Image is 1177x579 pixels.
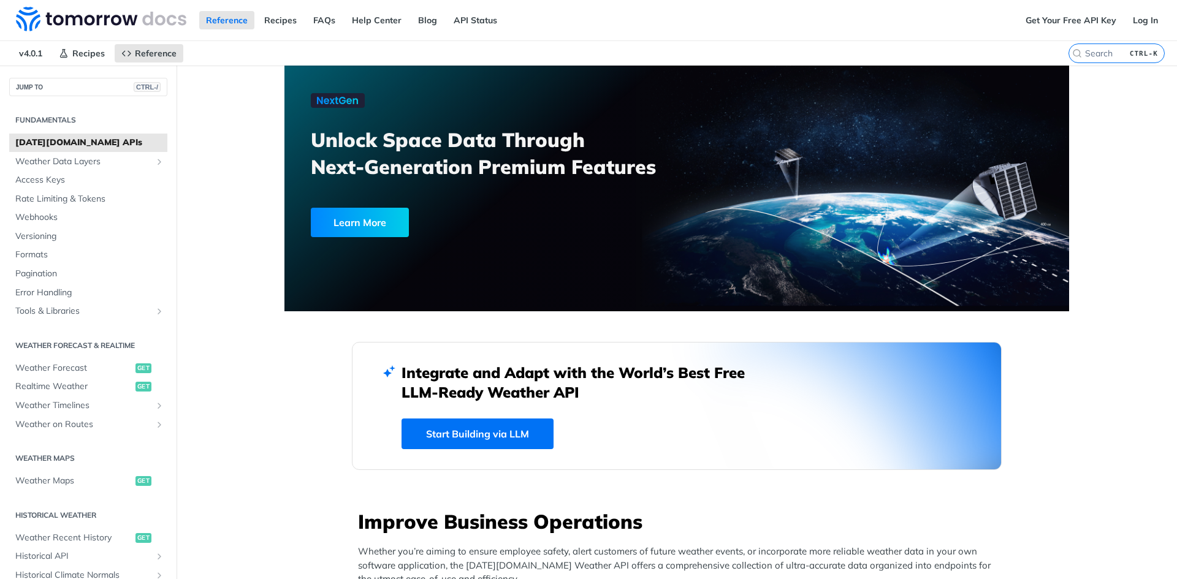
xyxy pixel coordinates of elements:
a: Weather TimelinesShow subpages for Weather Timelines [9,396,167,415]
a: Help Center [345,11,408,29]
a: [DATE][DOMAIN_NAME] APIs [9,134,167,152]
span: get [135,363,151,373]
span: Access Keys [15,174,164,186]
span: Historical API [15,550,151,562]
span: Weather Recent History [15,532,132,544]
button: Show subpages for Weather Timelines [154,401,164,411]
span: Weather Maps [15,475,132,487]
span: Tools & Libraries [15,305,151,317]
button: Show subpages for Weather Data Layers [154,157,164,167]
a: Pagination [9,265,167,283]
span: Weather Timelines [15,399,151,412]
a: Weather Mapsget [9,472,167,490]
span: Pagination [15,268,164,280]
a: Weather Data LayersShow subpages for Weather Data Layers [9,153,167,171]
a: Tools & LibrariesShow subpages for Tools & Libraries [9,302,167,320]
span: get [135,476,151,486]
button: Show subpages for Weather on Routes [154,420,164,430]
img: NextGen [311,93,365,108]
a: Rate Limiting & Tokens [9,190,167,208]
a: API Status [447,11,504,29]
kbd: CTRL-K [1127,47,1161,59]
img: Tomorrow.io Weather API Docs [16,7,186,31]
a: Webhooks [9,208,167,227]
h2: Integrate and Adapt with the World’s Best Free LLM-Ready Weather API [402,363,763,402]
a: Reference [115,44,183,62]
a: Learn More [311,208,614,237]
span: Webhooks [15,211,164,224]
span: v4.0.1 [12,44,49,62]
h2: Fundamentals [9,115,167,126]
a: Historical APIShow subpages for Historical API [9,547,167,566]
a: Realtime Weatherget [9,377,167,396]
a: Weather Forecastget [9,359,167,377]
div: Learn More [311,208,409,237]
span: [DATE][DOMAIN_NAME] APIs [15,137,164,149]
span: Reference [135,48,177,59]
a: Weather Recent Historyget [9,529,167,547]
a: Log In [1126,11,1165,29]
span: get [135,382,151,392]
svg: Search [1072,48,1082,58]
a: Recipes [52,44,112,62]
h2: Weather Maps [9,453,167,464]
span: Error Handling [15,287,164,299]
span: Recipes [72,48,105,59]
span: get [135,533,151,543]
h2: Historical Weather [9,510,167,521]
span: Weather Forecast [15,362,132,374]
a: Blog [411,11,444,29]
span: Rate Limiting & Tokens [15,193,164,205]
a: Recipes [257,11,303,29]
button: JUMP TOCTRL-/ [9,78,167,96]
h3: Improve Business Operations [358,508,1002,535]
span: CTRL-/ [134,82,161,92]
a: Error Handling [9,284,167,302]
button: Show subpages for Tools & Libraries [154,306,164,316]
a: Versioning [9,227,167,246]
a: Start Building via LLM [402,418,554,449]
h3: Unlock Space Data Through Next-Generation Premium Features [311,126,690,180]
h2: Weather Forecast & realtime [9,340,167,351]
a: Reference [199,11,254,29]
a: Weather on RoutesShow subpages for Weather on Routes [9,415,167,434]
span: Weather on Routes [15,418,151,431]
button: Show subpages for Historical API [154,551,164,561]
a: FAQs [307,11,342,29]
span: Formats [15,249,164,261]
span: Weather Data Layers [15,156,151,168]
span: Realtime Weather [15,380,132,393]
a: Get Your Free API Key [1019,11,1123,29]
a: Access Keys [9,171,167,189]
span: Versioning [15,230,164,243]
a: Formats [9,246,167,264]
